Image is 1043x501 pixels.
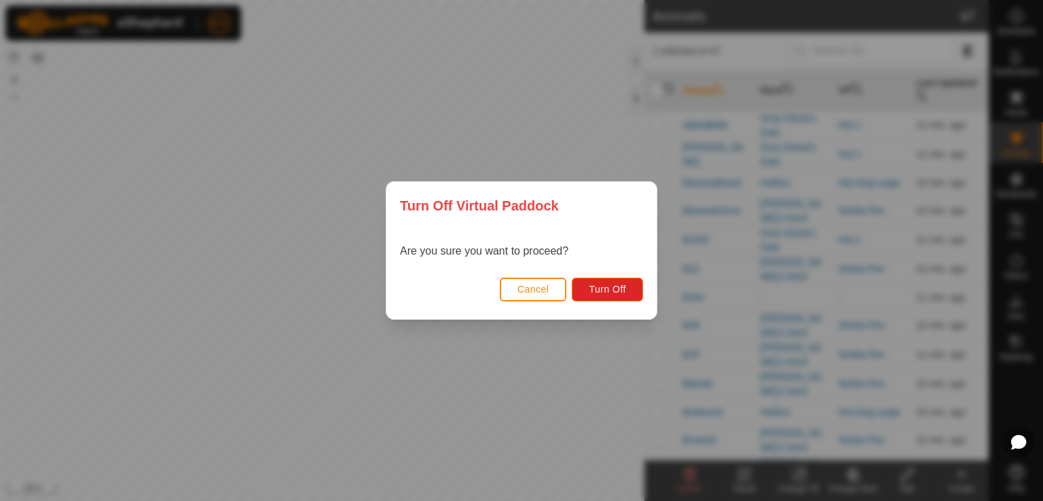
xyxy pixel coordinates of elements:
span: Turn Off [589,284,626,295]
span: Turn Off Virtual Paddock [400,196,559,216]
span: Cancel [517,284,549,295]
button: Cancel [500,278,567,301]
p: Are you sure you want to proceed? [400,243,568,259]
button: Turn Off [572,278,643,301]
